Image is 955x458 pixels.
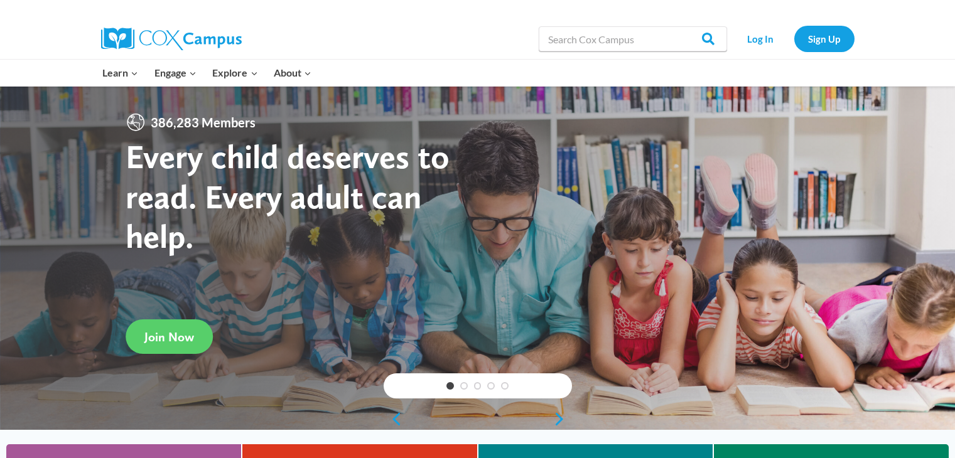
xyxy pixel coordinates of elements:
[154,65,197,81] span: Engage
[460,382,468,390] a: 2
[101,28,242,50] img: Cox Campus
[794,26,855,51] a: Sign Up
[733,26,788,51] a: Log In
[126,319,213,354] a: Join Now
[487,382,495,390] a: 4
[146,112,261,132] span: 386,283 Members
[539,26,727,51] input: Search Cox Campus
[446,382,454,390] a: 1
[474,382,482,390] a: 3
[384,412,402,427] a: previous
[144,329,194,344] span: Join Now
[384,407,572,432] div: content slider buttons
[212,65,257,81] span: Explore
[553,412,572,427] a: next
[95,60,320,86] nav: Primary Navigation
[126,136,450,256] strong: Every child deserves to read. Every adult can help.
[274,65,311,81] span: About
[501,382,509,390] a: 5
[733,26,855,51] nav: Secondary Navigation
[102,65,138,81] span: Learn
